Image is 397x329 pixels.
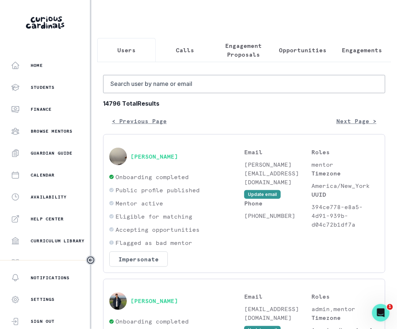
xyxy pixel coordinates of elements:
p: Engagements [342,46,382,54]
b: 14796 Total Results [103,99,385,108]
button: Toggle sidebar [86,256,95,265]
p: Timezone [312,169,379,178]
p: admin,mentor [312,305,379,314]
button: [PERSON_NAME] [131,153,178,160]
p: Home [31,63,43,68]
p: Roles [312,148,379,156]
iframe: Intercom live chat [372,304,390,322]
p: Onboarding completed [116,173,189,181]
p: Onboarding completed [116,317,189,326]
p: mentor [312,160,379,169]
p: Users [117,46,136,54]
p: Engagement Proposals [220,41,266,59]
p: Guardian Guide [31,150,73,156]
p: Accepting opportunities [116,225,200,234]
button: Update email [244,190,281,199]
p: Email [244,292,312,301]
img: Curious Cardinals Logo [26,16,64,29]
p: [PERSON_NAME][EMAIL_ADDRESS][DOMAIN_NAME] [244,160,312,186]
p: Notifications [31,275,70,281]
p: Email [244,148,312,156]
p: Curriculum Library [31,238,85,244]
p: Calendar [31,172,55,178]
p: Mentor Handbook [31,260,76,266]
p: Sign Out [31,319,55,325]
p: Phone [244,199,312,208]
button: [PERSON_NAME] [131,298,178,305]
button: Next Page > [328,114,385,128]
span: 1 [387,304,393,310]
p: Finance [31,106,52,112]
p: America/New_York [312,181,379,190]
p: Opportunities [279,46,326,54]
p: Browse Mentors [31,128,73,134]
p: UUID [312,190,379,199]
p: Timezone [312,314,379,322]
button: Impersonate [109,252,168,267]
p: Roles [312,292,379,301]
p: Calls [176,46,194,54]
p: Settings [31,297,55,303]
button: < Previous Page [103,114,175,128]
p: Availability [31,194,67,200]
p: Eligible for matching [116,212,192,221]
p: [PHONE_NUMBER] [244,211,312,220]
p: Public profile published [116,186,200,194]
p: [EMAIL_ADDRESS][DOMAIN_NAME] [244,305,312,322]
p: Help Center [31,216,64,222]
p: Flagged as bad mentor [116,238,192,247]
p: Students [31,84,55,90]
p: 394ce778-e8a5-4d91-939b-d04c72b1df7a [312,203,379,229]
p: Mentor active [116,199,163,208]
